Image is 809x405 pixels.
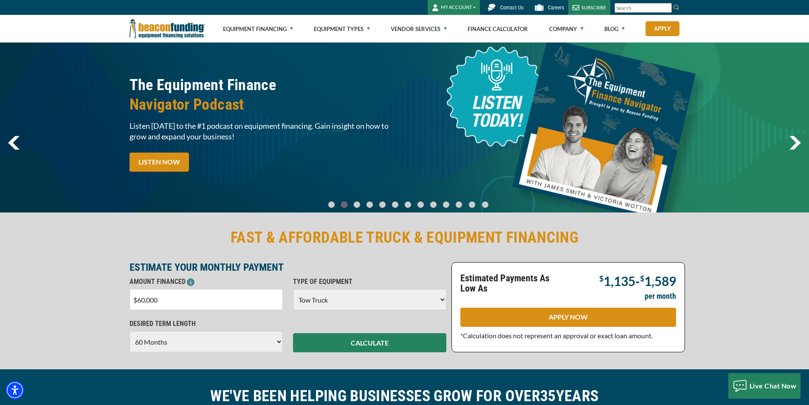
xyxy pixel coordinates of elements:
[645,291,676,301] p: per month
[8,136,20,150] a: previous
[604,15,625,42] a: Blog
[615,3,672,13] input: Search
[377,201,387,208] a: Go To Slide 4
[293,277,446,287] p: TYPE OF EQUIPMENT
[663,5,670,11] a: Clear search text
[339,201,349,208] a: Go To Slide 1
[390,201,400,208] a: Go To Slide 5
[640,274,644,283] span: $
[223,15,293,42] a: Equipment Financing
[548,5,564,11] span: Careers
[314,15,370,42] a: Equipment Types
[130,15,205,42] img: Beacon Funding Corporation logo
[130,277,283,287] p: AMOUNT FINANCED
[460,331,653,340] span: *Calculation does not represent an approval or exact loan amount.
[130,153,189,172] a: LISTEN NOW
[130,75,400,114] h2: The Equipment Finance
[460,308,676,327] a: APPLY NOW
[599,273,676,287] p: -
[603,273,635,289] span: 1,135
[6,381,24,399] div: Accessibility Menu
[428,201,438,208] a: Go To Slide 8
[599,274,603,283] span: $
[454,201,464,208] a: Go To Slide 10
[8,136,20,150] img: Left Navigator
[403,201,413,208] a: Go To Slide 6
[673,4,680,11] img: Search
[364,201,375,208] a: Go To Slide 3
[480,201,490,208] a: Go To Slide 12
[500,5,523,11] span: Contact Us
[789,136,801,150] img: Right Navigator
[467,201,477,208] a: Go To Slide 11
[130,121,400,142] span: Listen [DATE] to the #1 podcast on equipment financing. Gain insight on how to grow and expand yo...
[130,289,283,310] input: $
[728,373,801,399] button: Live Chat Now
[644,273,676,289] span: 1,589
[468,15,528,42] a: Finance Calculator
[130,95,400,114] span: Navigator Podcast
[391,15,447,42] a: Vendor Services
[293,333,446,352] button: CALCULATE
[646,21,679,36] a: Apply
[352,201,362,208] a: Go To Slide 2
[750,382,797,390] span: Live Chat Now
[130,262,446,272] p: ESTIMATE YOUR MONTHLY PAYMENT
[549,15,583,42] a: Company
[326,201,336,208] a: Go To Slide 0
[540,387,556,405] span: 35
[789,136,801,150] a: next
[415,201,426,208] a: Go To Slide 7
[441,201,451,208] a: Go To Slide 9
[130,228,680,247] h2: FAST & AFFORDABLE TRUCK & EQUIPMENT FINANCING
[460,273,563,294] p: Estimated Payments As Low As
[130,319,283,329] p: DESIRED TERM LENGTH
